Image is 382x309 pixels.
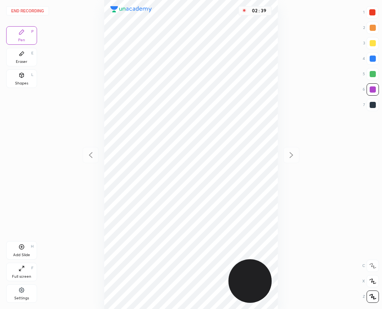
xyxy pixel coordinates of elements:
[16,60,27,64] div: Eraser
[31,266,34,270] div: F
[31,73,34,77] div: L
[362,260,379,272] div: C
[363,290,379,303] div: Z
[12,275,31,279] div: Full screen
[6,6,49,15] button: End recording
[14,296,29,300] div: Settings
[363,83,379,96] div: 6
[363,22,379,34] div: 2
[13,253,30,257] div: Add Slide
[110,6,152,12] img: logo.38c385cc.svg
[31,245,34,248] div: H
[31,30,34,34] div: P
[362,275,379,287] div: X
[363,52,379,65] div: 4
[363,99,379,111] div: 7
[15,81,28,85] div: Shapes
[31,51,34,55] div: E
[18,38,25,42] div: Pen
[363,68,379,80] div: 5
[363,37,379,49] div: 3
[363,6,379,19] div: 1
[250,8,268,14] div: 02 : 39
